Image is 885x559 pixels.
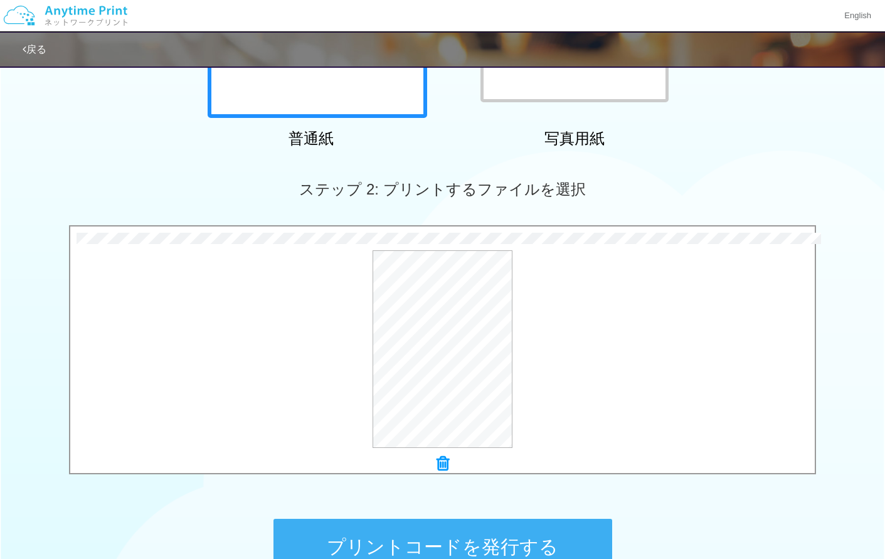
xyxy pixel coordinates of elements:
h2: 写真用紙 [465,130,684,147]
span: ステップ 2: プリントするファイルを選択 [299,181,585,198]
a: 戻る [23,44,46,55]
h2: 普通紙 [201,130,421,147]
